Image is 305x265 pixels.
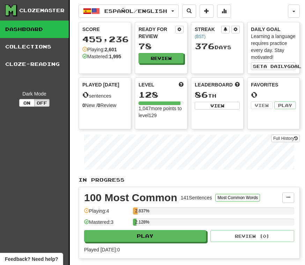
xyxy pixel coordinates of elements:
button: Seta dailygoal [251,62,296,70]
strong: 0 [82,103,85,108]
a: Full History [271,135,300,142]
span: Score more points to level up [179,81,184,88]
div: 2.128% [135,219,136,226]
span: Level [139,81,154,88]
div: New / Review [82,102,127,109]
div: Playing: [82,46,117,53]
span: Played [DATE] [82,81,119,88]
div: Mastered: 3 [84,219,129,230]
div: 455,236 [82,35,127,44]
span: Leaderboard [195,81,233,88]
button: View [251,101,273,109]
span: This week in points, UTC [235,81,240,88]
p: In Progress [79,176,300,183]
button: Off [34,99,50,107]
div: Clozemaster [19,7,65,14]
button: Play [84,230,206,242]
div: 1,047 more points to level 129 [139,105,184,119]
div: 2.837% [135,207,137,214]
div: Streak [195,26,221,40]
div: Dark Mode [5,90,64,97]
a: (BST) [195,34,206,39]
span: 376 [195,41,215,51]
div: th [195,90,240,99]
button: On [19,99,35,107]
span: 0 [82,90,89,99]
div: Learning a language requires practice every day. Stay motivated! [251,33,296,61]
div: Score [82,26,127,33]
div: 78 [139,42,184,51]
div: Day s [195,42,240,51]
strong: 2,601 [105,47,117,52]
button: Español/English [79,5,179,18]
button: Search sentences [182,5,196,18]
div: Ready for Review [139,26,175,40]
button: Review [139,53,184,63]
div: 100 Most Common [84,192,177,203]
div: Daily Goal [251,26,296,33]
button: View [195,102,240,109]
button: Add sentence to collection [200,5,214,18]
strong: 1,995 [109,54,121,59]
button: More stats [217,5,231,18]
div: 128 [139,90,184,99]
span: Español / English [104,8,167,14]
span: Played [DATE]: 0 [84,247,120,252]
strong: 0 [98,103,101,108]
button: Play [274,101,296,109]
div: Playing: 4 [84,207,129,219]
button: Most Common Words [215,194,260,202]
div: 141 Sentences [181,194,212,201]
span: Open feedback widget [5,256,58,263]
div: sentences [82,90,127,99]
button: Review (0) [210,230,294,242]
div: Mastered: [82,53,121,60]
div: 0 [251,90,296,99]
span: a daily [263,64,287,69]
span: 86 [195,90,208,99]
div: Favorites [251,81,296,88]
